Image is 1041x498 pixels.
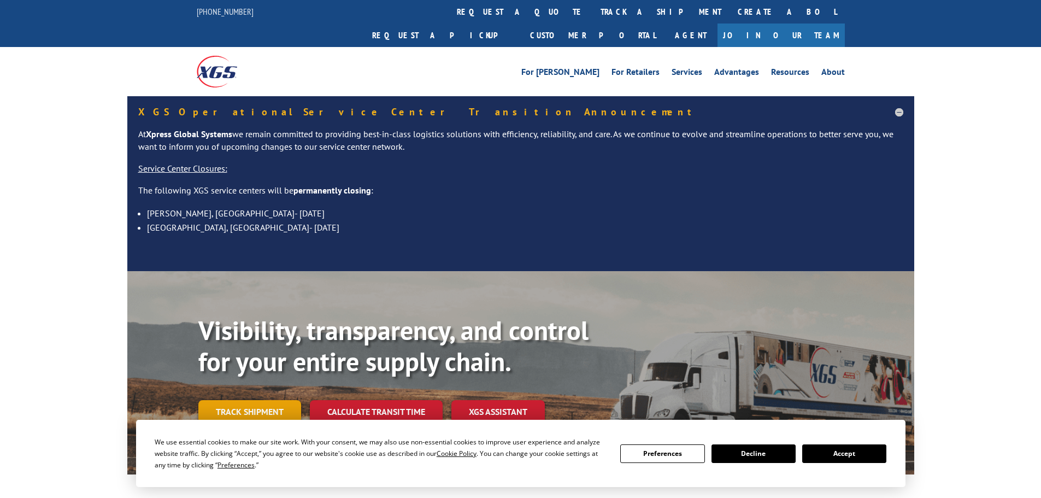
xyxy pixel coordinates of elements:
a: Join Our Team [717,24,845,47]
a: For [PERSON_NAME] [521,68,599,80]
strong: permanently closing [293,185,371,196]
a: [PHONE_NUMBER] [197,6,254,17]
a: XGS ASSISTANT [451,400,545,424]
button: Accept [802,444,886,463]
a: Advantages [714,68,759,80]
div: Cookie Consent Prompt [136,420,905,487]
li: [GEOGRAPHIC_DATA], [GEOGRAPHIC_DATA]- [DATE] [147,220,903,235]
span: Cookie Policy [437,449,477,458]
h5: XGS Operational Service Center Transition Announcement [138,107,903,117]
a: Resources [771,68,809,80]
button: Decline [711,444,796,463]
a: Track shipment [198,400,301,423]
a: For Retailers [611,68,660,80]
a: About [821,68,845,80]
div: We use essential cookies to make our site work. With your consent, we may also use non-essential ... [155,436,607,471]
p: The following XGS service centers will be : [138,184,903,206]
a: Request a pickup [364,24,522,47]
strong: Xpress Global Systems [146,128,232,139]
a: Customer Portal [522,24,664,47]
button: Preferences [620,444,704,463]
li: [PERSON_NAME], [GEOGRAPHIC_DATA]- [DATE] [147,206,903,220]
u: Service Center Closures: [138,163,227,174]
p: At we remain committed to providing best-in-class logistics solutions with efficiency, reliabilit... [138,128,903,163]
a: Calculate transit time [310,400,443,424]
a: Services [672,68,702,80]
a: Agent [664,24,717,47]
span: Preferences [217,460,255,470]
b: Visibility, transparency, and control for your entire supply chain. [198,313,589,379]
